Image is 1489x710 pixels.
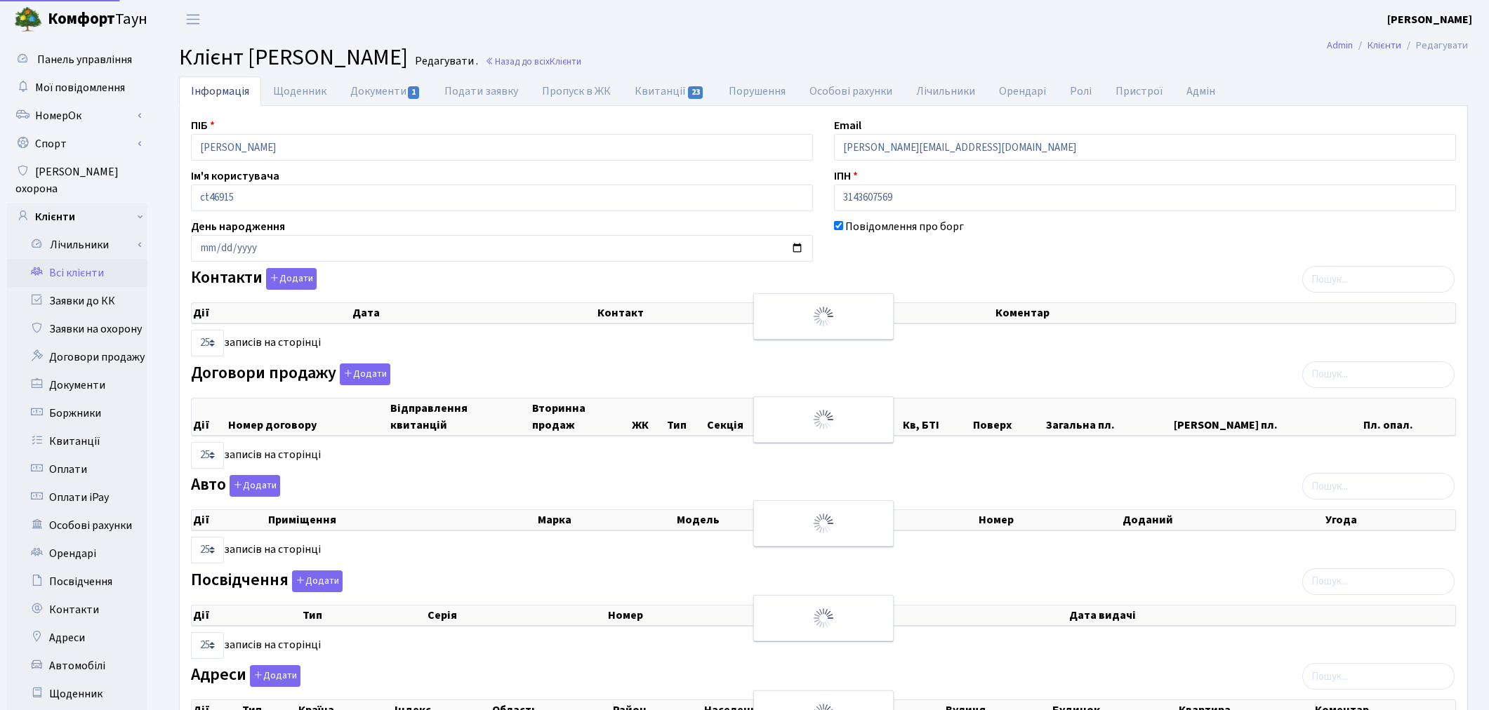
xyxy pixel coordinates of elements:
a: Панель управління [7,46,147,74]
a: [PERSON_NAME] [1387,11,1472,28]
button: Посвідчення [292,570,343,592]
a: Порушення [717,76,798,106]
label: ПІБ [191,117,215,134]
input: Пошук... [1302,568,1455,595]
th: Марка [536,510,675,530]
th: Контакт [596,303,995,323]
a: Заявки до КК [7,287,147,315]
label: записів на сторінці [191,442,321,469]
a: Інформація [179,76,261,106]
a: Орендарі [987,76,1058,106]
input: Пошук... [1302,663,1455,690]
li: Редагувати [1401,38,1468,53]
a: Пристрої [1104,76,1174,106]
a: Адреси [7,624,147,652]
th: [PERSON_NAME] пл. [1172,398,1362,435]
th: Вторинна продаж [531,398,630,435]
th: Поверх [972,398,1045,435]
th: Дії [192,510,267,530]
a: Мої повідомлення [7,74,147,102]
th: Видано [818,605,1068,625]
label: ІПН [834,168,858,185]
a: Спорт [7,130,147,158]
a: Додати [336,361,390,385]
a: Автомобілі [7,652,147,680]
th: Дії [192,303,351,323]
img: Обробка... [812,607,835,629]
a: Пропуск в ЖК [530,76,623,106]
span: Клієнти [550,55,581,68]
th: Тип [301,605,426,625]
a: Посвідчення [7,568,147,596]
a: Клієнти [7,203,147,231]
th: Номер [607,605,818,625]
img: Обробка... [812,305,835,328]
th: Дата [351,303,596,323]
a: Документи [7,371,147,399]
th: Дата видачі [1068,605,1455,625]
img: Обробка... [812,408,835,431]
th: Коментар [994,303,1455,323]
button: Адреси [250,665,300,687]
a: Додати [246,663,300,688]
label: записів на сторінці [191,537,321,563]
th: Тип [666,398,706,435]
label: День народження [191,218,285,235]
a: Лічильники [16,231,147,259]
a: Орендарі [7,540,147,568]
th: Номер договору [227,398,389,435]
a: Подати заявку [432,76,530,106]
span: Таун [48,8,147,32]
label: Email [834,117,861,134]
a: Оплати iPay [7,483,147,511]
a: Ролі [1058,76,1104,106]
img: Обробка... [812,512,835,535]
a: Додати [263,266,317,290]
th: Кв, БТІ [901,398,972,435]
select: записів на сторінці [191,330,224,356]
input: Пошук... [1302,266,1455,293]
button: Авто [230,475,280,497]
a: Всі клієнти [7,259,147,287]
a: Контакти [7,596,147,624]
th: Секція [706,398,776,435]
b: [PERSON_NAME] [1387,12,1472,27]
a: Клієнти [1368,38,1401,53]
label: Договори продажу [191,363,390,385]
th: ЖК [630,398,666,435]
button: Переключити навігацію [176,8,211,31]
th: Загальна пл. [1045,398,1172,435]
label: Посвідчення [191,570,343,592]
select: записів на сторінці [191,632,224,659]
button: Договори продажу [340,363,390,385]
a: Назад до всіхКлієнти [485,55,581,68]
a: [PERSON_NAME] охорона [7,158,147,203]
th: Пл. опал. [1362,398,1455,435]
th: Відправлення квитанцій [389,398,531,435]
span: 1 [408,86,419,99]
small: Редагувати . [412,55,478,68]
a: Щоденник [261,76,338,106]
button: Контакти [266,268,317,290]
a: Договори продажу [7,343,147,371]
nav: breadcrumb [1306,31,1489,60]
a: Оплати [7,455,147,483]
a: Квитанції [623,76,716,106]
select: записів на сторінці [191,442,224,469]
th: Дії [192,398,227,435]
th: Номер [977,510,1121,530]
th: Угода [1324,510,1455,530]
label: Ім'я користувача [191,168,279,185]
th: Серія [426,605,606,625]
th: Колір [849,510,977,530]
a: Квитанції [7,427,147,455]
input: Пошук... [1302,473,1455,500]
span: 23 [688,86,703,99]
label: Авто [191,475,280,497]
span: Панель управління [37,52,132,67]
b: Комфорт [48,8,115,30]
label: Адреси [191,665,300,687]
a: Боржники [7,399,147,427]
th: Модель [675,510,849,530]
select: записів на сторінці [191,537,224,563]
